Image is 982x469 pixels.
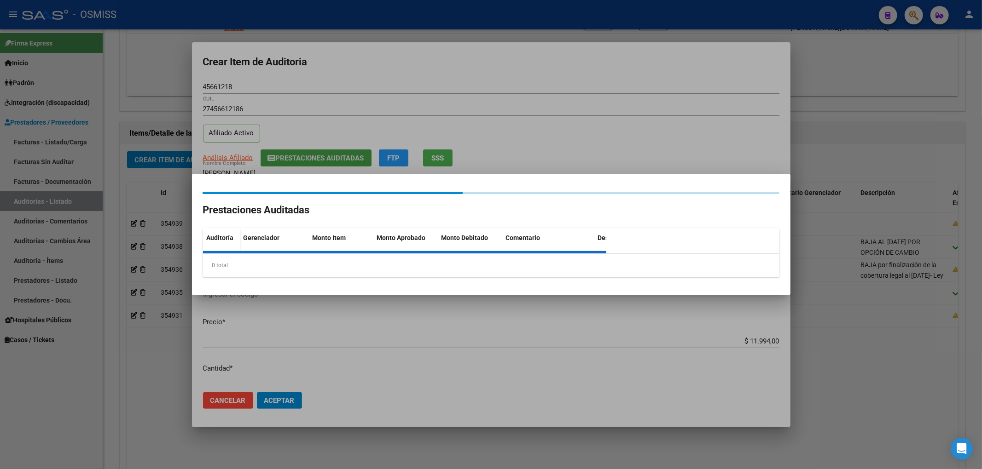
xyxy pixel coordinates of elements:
[203,201,779,219] h2: Prestaciones Auditadas
[506,234,540,241] span: Comentario
[598,234,633,241] span: Descripción
[502,228,594,267] datatable-header-cell: Comentario
[244,234,280,241] span: Gerenciador
[313,234,346,241] span: Monto Item
[373,228,438,267] datatable-header-cell: Monto Aprobado
[594,228,686,267] datatable-header-cell: Descripción
[438,228,502,267] datatable-header-cell: Monto Debitado
[951,438,973,460] div: Open Intercom Messenger
[203,228,240,267] datatable-header-cell: Auditoría
[207,234,234,241] span: Auditoría
[240,228,309,267] datatable-header-cell: Gerenciador
[309,228,373,267] datatable-header-cell: Monto Item
[442,234,488,241] span: Monto Debitado
[203,254,779,277] div: 0 total
[377,234,426,241] span: Monto Aprobado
